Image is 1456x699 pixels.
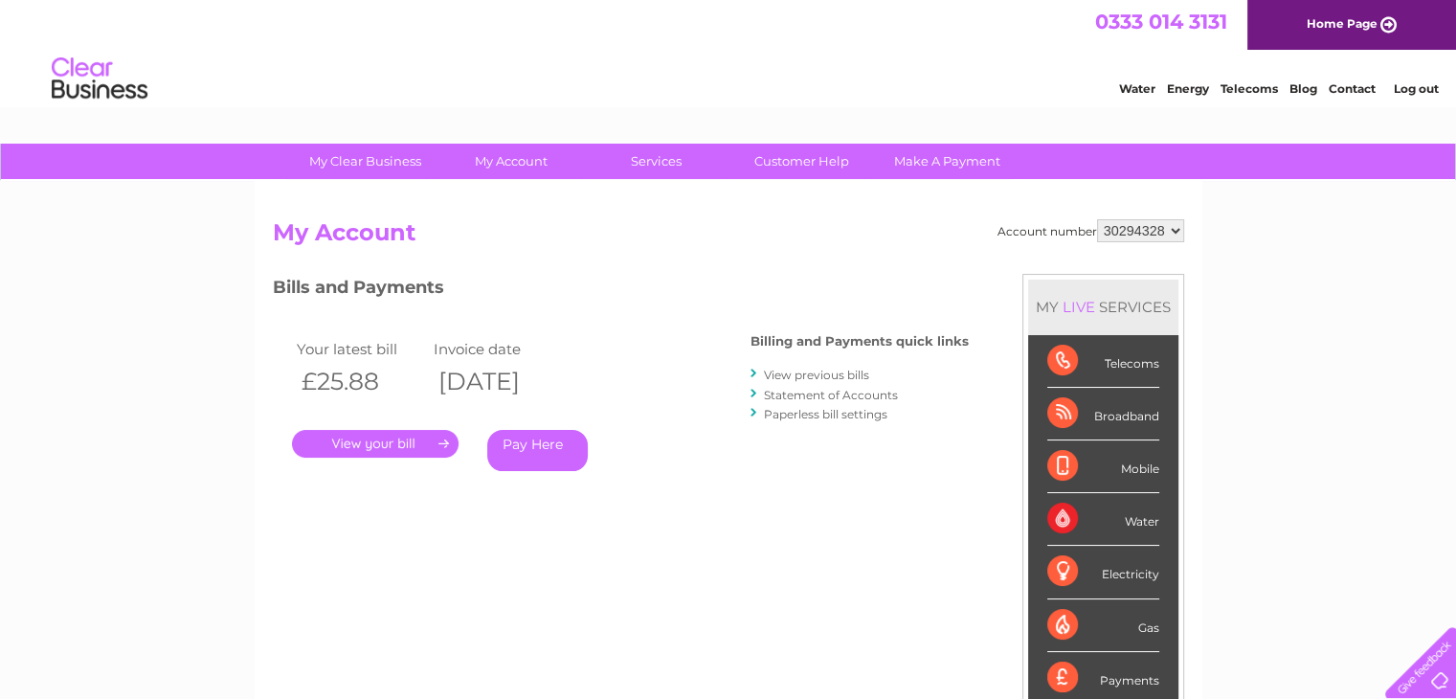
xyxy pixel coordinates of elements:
[750,334,969,349] h4: Billing and Payments quick links
[273,274,969,307] h3: Bills and Payments
[577,144,735,179] a: Services
[1221,81,1278,96] a: Telecoms
[868,144,1026,179] a: Make A Payment
[1167,81,1209,96] a: Energy
[432,144,590,179] a: My Account
[764,407,887,421] a: Paperless bill settings
[273,219,1184,256] h2: My Account
[277,11,1181,93] div: Clear Business is a trading name of Verastar Limited (registered in [GEOGRAPHIC_DATA] No. 3667643...
[1119,81,1155,96] a: Water
[764,388,898,402] a: Statement of Accounts
[1047,335,1159,388] div: Telecoms
[429,362,567,401] th: [DATE]
[292,336,430,362] td: Your latest bill
[723,144,881,179] a: Customer Help
[51,50,148,108] img: logo.png
[1095,10,1227,34] a: 0333 014 3131
[1047,493,1159,546] div: Water
[487,430,588,471] a: Pay Here
[292,362,430,401] th: £25.88
[764,368,869,382] a: View previous bills
[1047,546,1159,598] div: Electricity
[1059,298,1099,316] div: LIVE
[1393,81,1438,96] a: Log out
[1047,440,1159,493] div: Mobile
[1329,81,1376,96] a: Contact
[997,219,1184,242] div: Account number
[1028,280,1178,334] div: MY SERVICES
[1289,81,1317,96] a: Blog
[286,144,444,179] a: My Clear Business
[1047,599,1159,652] div: Gas
[429,336,567,362] td: Invoice date
[1047,388,1159,440] div: Broadband
[292,430,459,458] a: .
